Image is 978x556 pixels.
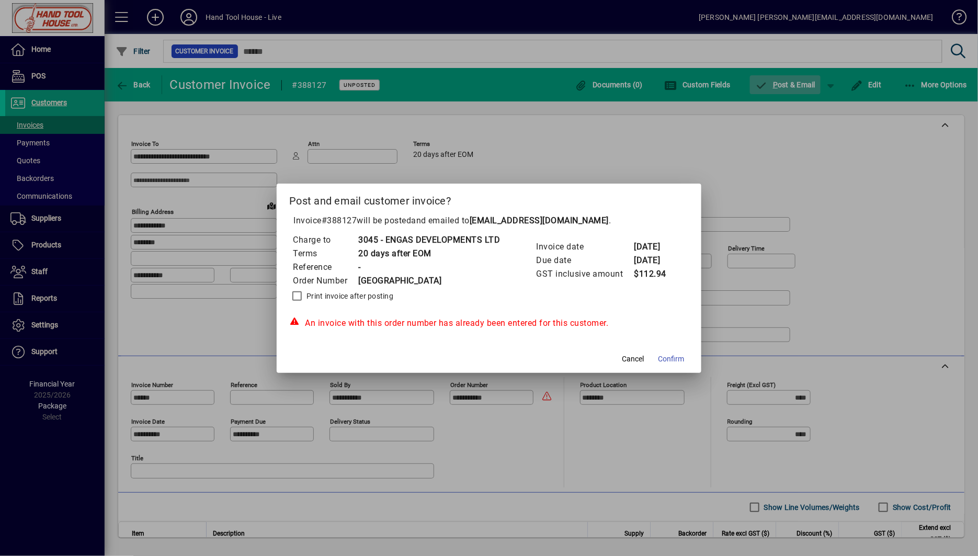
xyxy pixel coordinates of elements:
[289,214,689,227] p: Invoice will be posted .
[658,354,685,365] span: Confirm
[634,267,676,281] td: $112.94
[358,274,501,288] td: [GEOGRAPHIC_DATA]
[411,215,609,225] span: and emailed to
[292,247,358,260] td: Terms
[358,260,501,274] td: -
[536,240,634,254] td: Invoice date
[634,240,676,254] td: [DATE]
[304,291,393,301] label: Print invoice after posting
[292,260,358,274] td: Reference
[292,233,358,247] td: Charge to
[292,274,358,288] td: Order Number
[358,247,501,260] td: 20 days after EOM
[277,184,701,214] h2: Post and email customer invoice?
[470,215,609,225] b: [EMAIL_ADDRESS][DOMAIN_NAME]
[289,317,689,330] div: An invoice with this order number has already been entered for this customer.
[634,254,676,267] td: [DATE]
[622,354,644,365] span: Cancel
[536,254,634,267] td: Due date
[617,350,650,369] button: Cancel
[536,267,634,281] td: GST inclusive amount
[654,350,689,369] button: Confirm
[358,233,501,247] td: 3045 - ENGAS DEVELOPMENTS LTD
[322,215,357,225] span: #388127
